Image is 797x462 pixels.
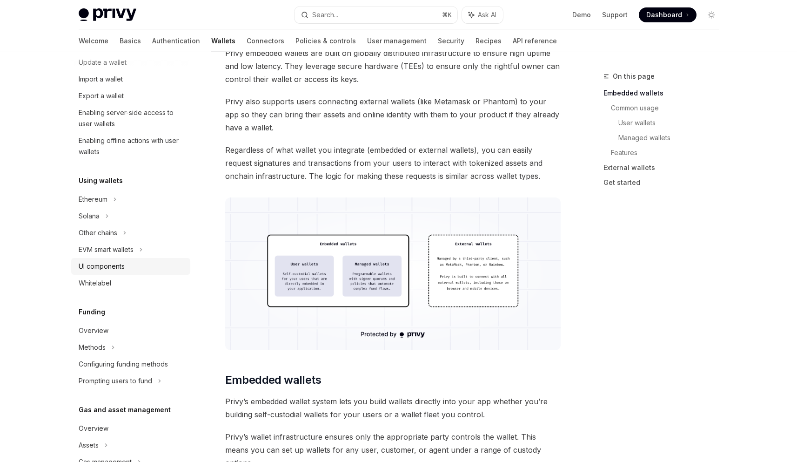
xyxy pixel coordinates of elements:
[613,71,655,82] span: On this page
[79,211,100,222] div: Solana
[295,7,457,23] button: Search...⌘K
[603,86,726,101] a: Embedded wallets
[71,88,190,104] a: Export a wallet
[478,10,496,20] span: Ask AI
[71,275,190,292] a: Whitelabel
[602,10,628,20] a: Support
[611,101,726,115] a: Common usage
[71,356,190,373] a: Configuring funding methods
[71,104,190,132] a: Enabling server-side access to user wallets
[79,342,106,353] div: Methods
[152,30,200,52] a: Authentication
[462,7,503,23] button: Ask AI
[79,325,108,336] div: Overview
[225,143,561,183] span: Regardless of what wallet you integrate (embedded or external wallets), you can easily request si...
[211,30,235,52] a: Wallets
[603,175,726,190] a: Get started
[120,30,141,52] a: Basics
[79,261,125,272] div: UI components
[618,115,726,130] a: User wallets
[79,175,123,186] h5: Using wallets
[639,7,697,22] a: Dashboard
[79,440,99,451] div: Assets
[611,145,726,160] a: Features
[79,359,168,370] div: Configuring funding methods
[442,11,452,19] span: ⌘ K
[79,404,171,415] h5: Gas and asset management
[71,420,190,437] a: Overview
[79,74,123,85] div: Import a wallet
[79,8,136,21] img: light logo
[476,30,502,52] a: Recipes
[79,423,108,434] div: Overview
[71,71,190,88] a: Import a wallet
[79,227,117,238] div: Other chains
[79,278,111,289] div: Whitelabel
[79,375,152,387] div: Prompting users to fund
[71,132,190,160] a: Enabling offline actions with user wallets
[71,258,190,275] a: UI components
[71,322,190,339] a: Overview
[513,30,557,52] a: API reference
[295,30,356,52] a: Policies & controls
[79,306,105,318] h5: Funding
[79,244,134,255] div: EVM smart wallets
[367,30,427,52] a: User management
[618,130,726,145] a: Managed wallets
[79,194,107,205] div: Ethereum
[225,95,561,134] span: Privy also supports users connecting external wallets (like Metamask or Phantom) to your app so t...
[79,107,185,129] div: Enabling server-side access to user wallets
[438,30,464,52] a: Security
[704,7,719,22] button: Toggle dark mode
[79,90,124,102] div: Export a wallet
[572,10,591,20] a: Demo
[225,47,561,86] span: Privy embedded wallets are built on globally distributed infrastructure to ensure high uptime and...
[79,135,185,157] div: Enabling offline actions with user wallets
[225,373,321,387] span: Embedded wallets
[247,30,284,52] a: Connectors
[312,9,338,20] div: Search...
[225,395,561,421] span: Privy’s embedded wallet system lets you build wallets directly into your app whether you’re build...
[225,197,561,350] img: images/walletoverview.png
[79,30,108,52] a: Welcome
[646,10,682,20] span: Dashboard
[603,160,726,175] a: External wallets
